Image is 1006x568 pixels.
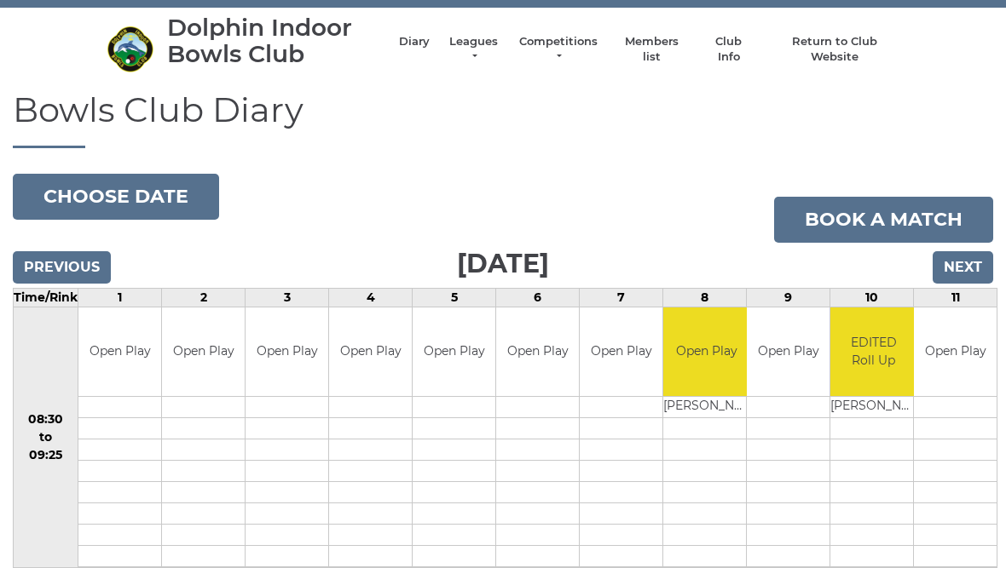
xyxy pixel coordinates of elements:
[933,251,993,284] input: Next
[830,288,914,307] td: 10
[774,197,993,243] a: Book a match
[329,288,413,307] td: 4
[704,34,754,65] a: Club Info
[747,307,830,397] td: Open Play
[663,307,749,397] td: Open Play
[329,307,412,397] td: Open Play
[399,34,430,49] a: Diary
[447,34,500,65] a: Leagues
[830,397,916,418] td: [PERSON_NAME]
[167,14,382,67] div: Dolphin Indoor Bowls Club
[78,307,161,397] td: Open Play
[13,174,219,220] button: Choose date
[914,288,997,307] td: 11
[663,397,749,418] td: [PERSON_NAME]
[246,288,329,307] td: 3
[413,288,496,307] td: 5
[580,307,662,397] td: Open Play
[496,307,579,397] td: Open Play
[162,307,245,397] td: Open Play
[914,307,997,397] td: Open Play
[13,91,993,148] h1: Bowls Club Diary
[413,307,495,397] td: Open Play
[830,307,916,397] td: EDITED Roll Up
[78,288,162,307] td: 1
[663,288,747,307] td: 8
[616,34,686,65] a: Members list
[107,26,153,72] img: Dolphin Indoor Bowls Club
[246,307,328,397] td: Open Play
[580,288,663,307] td: 7
[771,34,899,65] a: Return to Club Website
[747,288,830,307] td: 9
[496,288,580,307] td: 6
[517,34,599,65] a: Competitions
[14,307,78,568] td: 08:30 to 09:25
[14,288,78,307] td: Time/Rink
[162,288,246,307] td: 2
[13,251,111,284] input: Previous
